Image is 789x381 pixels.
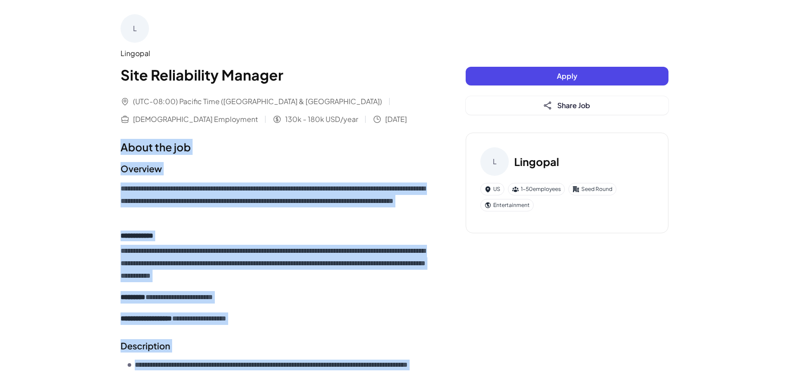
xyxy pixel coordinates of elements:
[285,114,358,125] span: 130k - 180k USD/year
[557,101,590,110] span: Share Job
[121,162,430,175] h2: Overview
[466,67,668,85] button: Apply
[568,183,616,195] div: Seed Round
[557,71,577,81] span: Apply
[466,96,668,115] button: Share Job
[385,114,407,125] span: [DATE]
[121,14,149,43] div: L
[480,183,504,195] div: US
[121,139,430,155] h1: About the job
[508,183,565,195] div: 1-50 employees
[121,64,430,85] h1: Site Reliability Manager
[121,48,430,59] div: Lingopal
[480,199,534,211] div: Entertainment
[121,339,430,353] h2: Description
[480,147,509,176] div: L
[133,114,258,125] span: [DEMOGRAPHIC_DATA] Employment
[514,154,559,170] h3: Lingopal
[133,96,382,107] span: (UTC-08:00) Pacific Time ([GEOGRAPHIC_DATA] & [GEOGRAPHIC_DATA])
